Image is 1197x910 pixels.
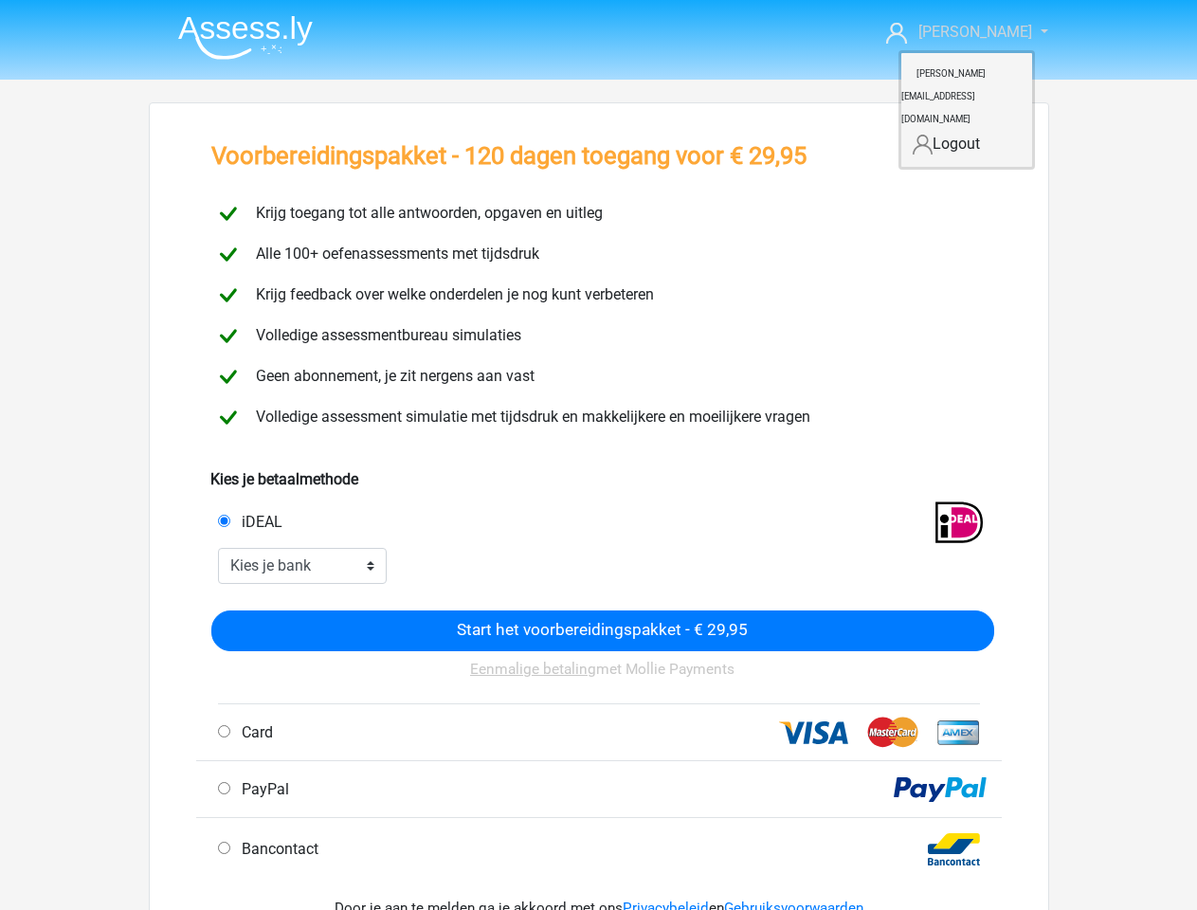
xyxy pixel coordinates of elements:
span: iDEAL [234,513,282,531]
img: Assessly [178,15,313,60]
span: Alle 100+ oefenassessments met tijdsdruk [248,245,539,263]
b: Kies je betaalmethode [210,470,358,488]
a: [PERSON_NAME] [879,21,1034,44]
span: PayPal [234,780,289,798]
span: Krijg toegang tot alle antwoorden, opgaven en uitleg [248,204,603,222]
input: Start het voorbereidingspakket - € 29,95 [211,610,994,651]
img: checkmark [211,197,245,230]
a: Logout [901,129,1032,159]
img: checkmark [211,279,245,312]
div: [PERSON_NAME] [898,50,1035,170]
div: met Mollie Payments [211,651,994,703]
span: Card [234,723,273,741]
span: Volledige assessmentbureau simulaties [248,326,521,344]
img: checkmark [211,401,245,434]
img: checkmark [211,238,245,271]
span: [PERSON_NAME] [918,23,1032,41]
img: checkmark [211,360,245,393]
span: Krijg feedback over welke onderdelen je nog kunt verbeteren [248,285,654,303]
u: Eenmalige betaling [470,661,596,678]
span: Volledige assessment simulatie met tijdsdruk en makkelijkere en moeilijkere vragen [248,408,810,426]
span: Geen abonnement, je zit nergens aan vast [248,367,535,385]
small: [PERSON_NAME][EMAIL_ADDRESS][DOMAIN_NAME] [901,53,986,139]
h3: Voorbereidingspakket - 120 dagen toegang voor € 29,95 [211,141,807,171]
span: Bancontact [234,840,318,858]
img: checkmark [211,319,245,353]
